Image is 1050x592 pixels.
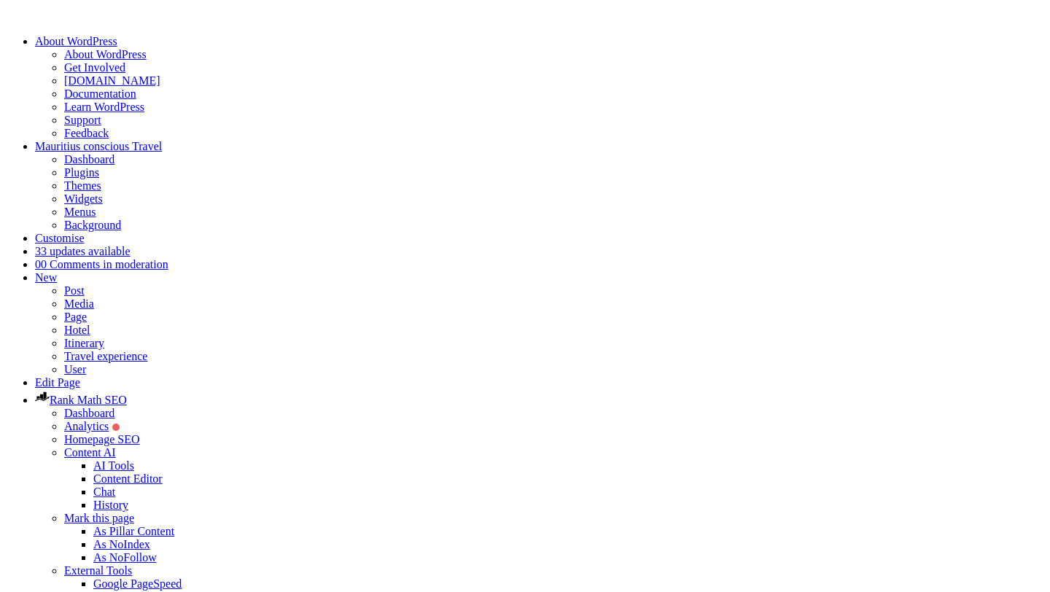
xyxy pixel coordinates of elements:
[64,153,114,165] a: Dashboard
[35,179,1044,232] ul: Mauritius conscious Travel
[35,258,41,270] span: 0
[64,337,104,349] a: Itinerary
[35,153,1044,179] ul: Mauritius conscious Travel
[35,48,1044,74] ul: About WordPress
[64,114,101,126] a: Support
[41,258,168,270] span: 0 Comments in moderation
[64,74,160,87] a: [DOMAIN_NAME]
[93,459,134,472] a: Content AI Tools
[64,127,109,139] a: Feedback
[64,311,87,323] a: Page
[64,166,99,179] a: Plugins
[64,512,134,524] a: Mark this page
[93,525,174,537] a: As Pillar Content
[64,350,147,362] a: Travel experience
[93,499,128,511] a: Content AI History
[41,245,131,257] span: 3 updates available
[35,376,80,389] a: Edit Page
[64,446,116,459] a: Content AI
[93,551,157,564] a: As NoFollow
[64,179,101,192] a: Themes
[64,101,144,113] a: Learn WordPress
[35,245,41,257] span: 3
[93,486,115,498] a: Content AI Chat
[93,538,150,550] a: As NoIndex
[64,219,121,231] a: Background
[64,206,96,218] a: Menus
[64,192,103,205] a: Widgets
[64,48,147,61] a: About WordPress
[64,87,136,100] a: Documentation
[35,284,1044,376] ul: New
[35,74,1044,140] ul: About WordPress
[93,472,163,485] a: Content AI Editor
[35,140,162,152] a: Mauritius conscious Travel
[35,232,85,244] a: Customise
[50,394,127,406] span: Rank Math SEO
[64,324,90,336] a: Hotel
[35,394,127,406] a: Rank Math Dashboard
[64,407,114,419] a: Dashboard
[64,420,120,432] a: Review analytics and sitemaps
[64,363,86,375] a: User
[64,61,125,74] a: Get Involved
[64,297,94,310] a: Media
[35,35,117,47] span: About WordPress
[93,577,182,590] a: Google PageSpeed Insights
[64,564,132,577] a: External Tools
[64,433,140,445] a: Edit Homepage SEO Settings
[35,271,57,284] span: New
[64,284,85,297] a: Post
